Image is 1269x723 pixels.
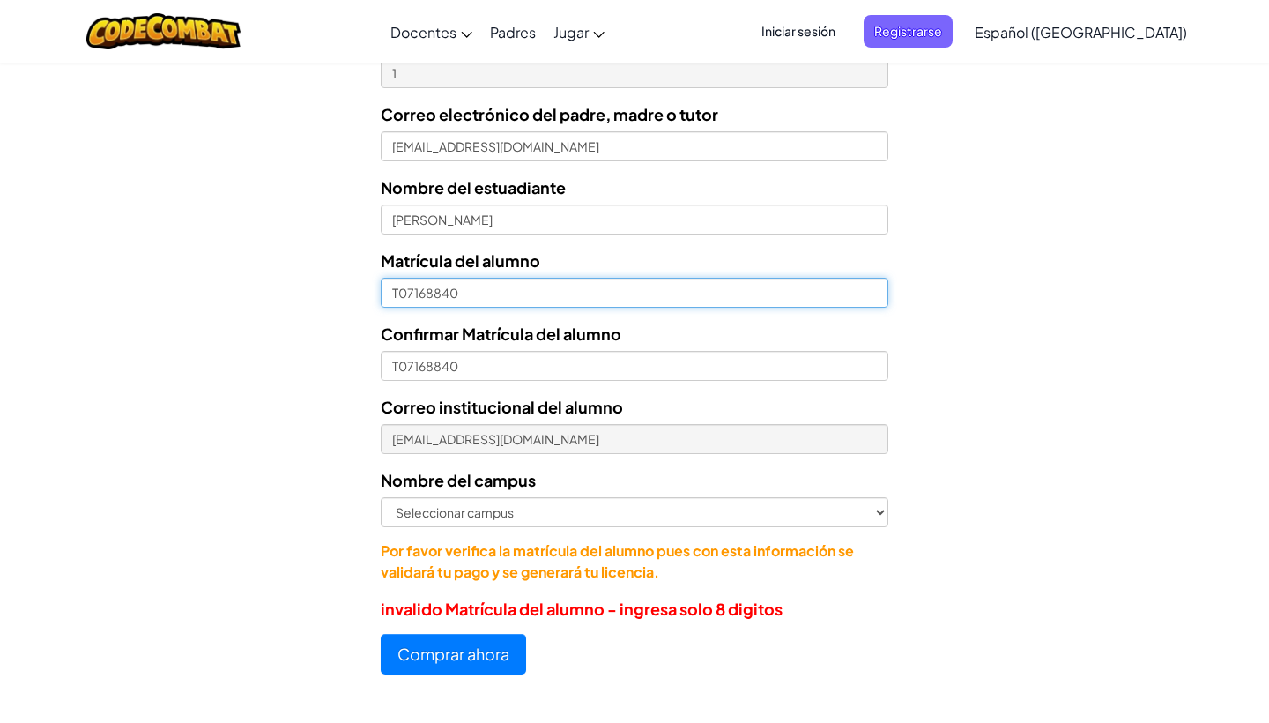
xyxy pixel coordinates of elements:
p: invalido Matrícula del alumno - ingresa solo 8 digitos [381,596,888,622]
a: Padres [481,8,545,56]
a: Docentes [382,8,481,56]
span: Jugar [553,23,589,41]
span: Docentes [390,23,456,41]
button: Comprar ahora [381,634,526,675]
label: Matrícula del alumno [381,248,540,273]
label: Correo institucional del alumno [381,394,623,420]
a: Español ([GEOGRAPHIC_DATA]) [966,8,1196,56]
p: Por favor verifica la matrícula del alumno pues con esta información se validará tu pago y se gen... [381,540,888,583]
span: Español ([GEOGRAPHIC_DATA]) [975,23,1187,41]
label: Nombre del campus [381,467,536,493]
label: Confirmar Matrícula del alumno [381,321,621,347]
button: Iniciar sesión [751,15,846,48]
label: Nombre del estuadiante [381,175,566,200]
label: Correo electrónico del padre, madre o tutor [381,101,718,127]
button: Registrarse [864,15,953,48]
img: CodeCombat logo [86,13,241,49]
a: Jugar [545,8,613,56]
